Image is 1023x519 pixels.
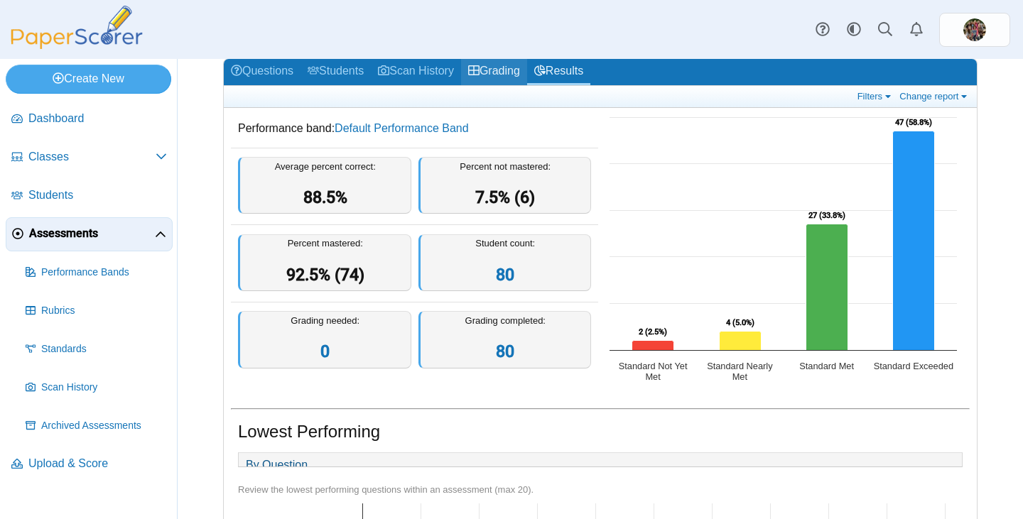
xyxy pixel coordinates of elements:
a: Students [6,179,173,213]
span: Standards [41,342,167,356]
span: Upload & Score [28,456,167,471]
text: 2 (2.5%) [639,327,667,337]
div: Percent mastered: [238,234,411,292]
a: 0 [320,342,330,361]
svg: Interactive chart [602,110,964,394]
div: Average percent correct: [238,157,411,214]
a: Assessments [6,217,173,251]
span: Scan History [41,381,167,395]
a: Standards [20,332,173,366]
div: Student count: [418,234,592,292]
path: Standard Nearly Met, 4. Overall Assessment Performance. [720,332,762,351]
text: 4 (5.0%) [726,318,754,328]
a: Performance Bands [20,256,173,290]
a: Scan History [20,371,173,405]
span: Dashboard [28,111,167,126]
a: Alerts [901,14,932,45]
div: Review the lowest performing questions within an assessment (max 20). [238,484,963,496]
img: PaperScorer [6,6,148,49]
span: Assessments [29,226,155,241]
text: Standard Met [799,361,854,371]
a: Questions [224,59,301,85]
div: Chart. Highcharts interactive chart. [602,110,970,394]
a: Create New [6,65,171,93]
a: Default Performance Band [335,122,469,134]
img: ps.ZGjZAUrt273eHv6v [963,18,986,41]
span: Rubrics [41,304,167,318]
a: 80 [496,265,514,285]
a: Rubrics [20,294,173,328]
a: Grading [461,59,527,85]
text: 47 (58.8%) [895,118,932,128]
text: 27 (33.8%) [808,211,845,221]
div: Grading needed: [238,311,411,368]
a: ps.ZGjZAUrt273eHv6v [939,13,1010,47]
a: PaperScorer [6,39,148,51]
a: Dashboard [6,102,173,136]
text: Standard Exceeded [874,361,953,371]
a: By Question [239,453,315,477]
span: Archived Assessments [41,419,167,433]
path: Standard Exceeded, 47. Overall Assessment Performance. [893,131,935,351]
a: Students [301,59,371,85]
span: 88.5% [303,187,347,207]
div: Percent not mastered: [418,157,592,214]
a: Results [527,59,590,85]
span: Kerry Swicegood [963,18,986,41]
a: Upload & Score [6,447,173,481]
dd: Performance band: [231,110,598,147]
text: Standard Nearly Met [707,361,773,382]
path: Standard Met, 27. Overall Assessment Performance. [806,224,848,351]
a: Scan History [371,59,461,85]
span: 7.5% (6) [475,187,535,207]
a: Classes [6,141,173,175]
a: Filters [854,90,897,102]
span: Students [28,187,167,203]
h1: Lowest Performing [238,420,380,444]
a: 80 [496,342,514,361]
span: Performance Bands [41,266,167,280]
path: Standard Not Yet Met, 2. Overall Assessment Performance. [632,341,674,351]
span: Classes [28,149,156,165]
span: 92.5% (74) [286,265,364,285]
div: Grading completed: [418,311,592,368]
text: Standard Not Yet Met [619,361,688,382]
a: Archived Assessments [20,409,173,443]
a: Change report [896,90,973,102]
